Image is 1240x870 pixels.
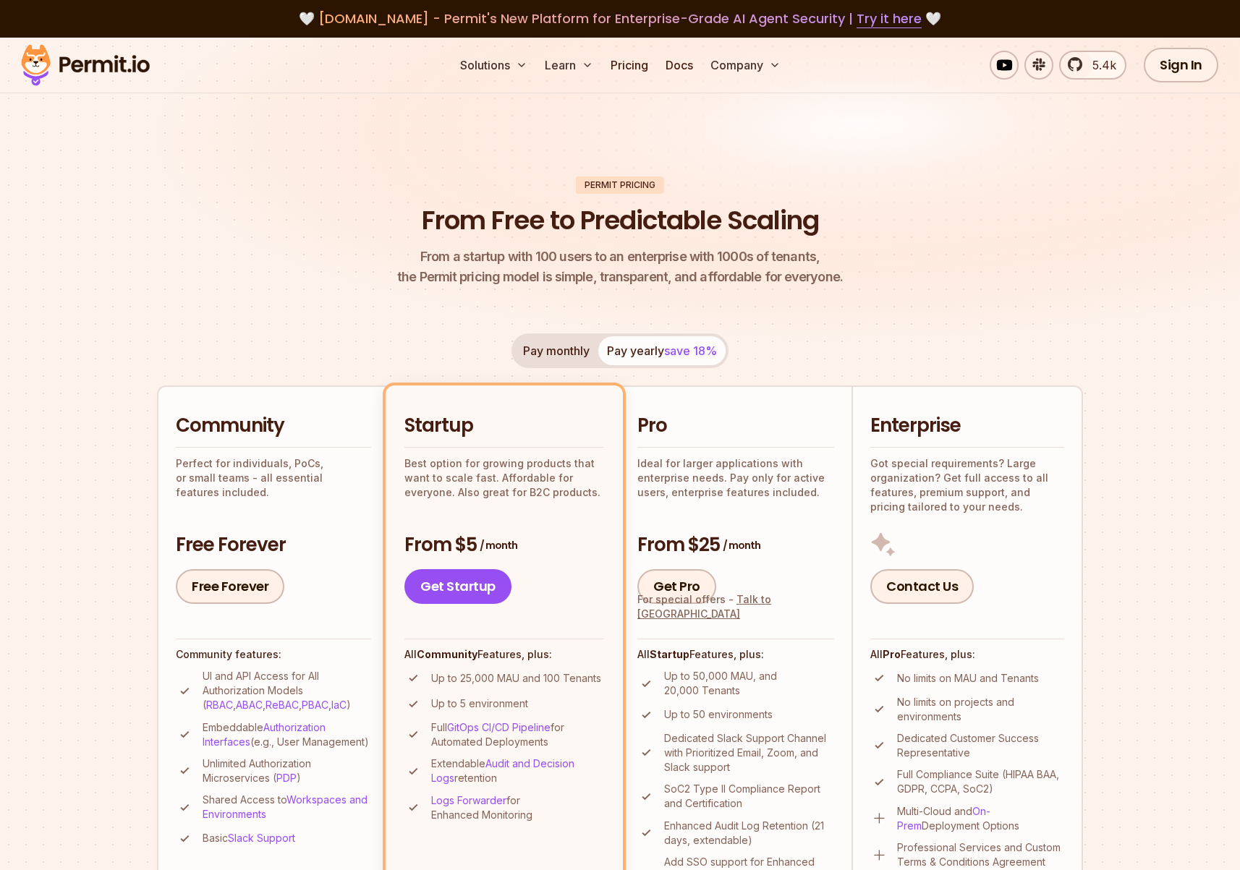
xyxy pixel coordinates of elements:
a: Audit and Decision Logs [431,757,574,784]
p: Dedicated Customer Success Representative [897,731,1064,760]
a: Free Forever [176,569,284,604]
p: Unlimited Authorization Microservices ( ) [203,756,371,785]
a: Authorization Interfaces [203,721,326,748]
a: On-Prem [897,805,990,832]
p: Best option for growing products that want to scale fast. Affordable for everyone. Also great for... [404,456,604,500]
a: ReBAC [266,699,299,711]
h3: Free Forever [176,532,371,558]
h2: Startup [404,413,604,439]
p: Up to 25,000 MAU and 100 Tenants [431,671,601,686]
h2: Enterprise [870,413,1064,439]
a: IaC [331,699,347,711]
p: Up to 50 environments [664,707,773,722]
p: Ideal for larger applications with enterprise needs. Pay only for active users, enterprise featur... [637,456,834,500]
p: Shared Access to [203,793,371,822]
p: Enhanced Audit Log Retention (21 days, extendable) [664,819,834,848]
a: 5.4k [1059,51,1126,80]
p: for Enhanced Monitoring [431,793,604,822]
h3: From $25 [637,532,834,558]
span: / month [480,538,517,553]
strong: Pro [883,648,901,660]
h3: From $5 [404,532,604,558]
a: GitOps CI/CD Pipeline [447,721,551,733]
a: RBAC [206,699,233,711]
button: Company [705,51,786,80]
span: [DOMAIN_NAME] - Permit's New Platform for Enterprise-Grade AI Agent Security | [318,9,922,27]
a: Contact Us [870,569,974,604]
a: Pricing [605,51,654,80]
p: Up to 5 environment [431,696,528,711]
p: SoC2 Type II Compliance Report and Certification [664,782,834,811]
p: Embeddable (e.g., User Management) [203,720,371,749]
a: Logs Forwarder [431,794,506,806]
a: PBAC [302,699,328,711]
div: 🤍 🤍 [35,9,1205,29]
strong: Startup [650,648,689,660]
p: Multi-Cloud and Deployment Options [897,804,1064,833]
a: ABAC [236,699,263,711]
span: 5.4k [1084,56,1116,74]
p: Full Compliance Suite (HIPAA BAA, GDPR, CCPA, SoC2) [897,767,1064,796]
a: Get Pro [637,569,716,604]
h2: Pro [637,413,834,439]
h4: All Features, plus: [870,647,1064,662]
p: Extendable retention [431,756,604,785]
div: For special offers - [637,592,834,621]
span: / month [723,538,760,553]
button: Learn [539,51,599,80]
h4: Community features: [176,647,371,662]
a: PDP [276,772,297,784]
p: Up to 50,000 MAU, and 20,000 Tenants [664,669,834,698]
p: Basic [203,831,295,845]
a: Get Startup [404,569,511,604]
p: UI and API Access for All Authorization Models ( , , , , ) [203,669,371,712]
a: Try it here [857,9,922,28]
p: Professional Services and Custom Terms & Conditions Agreement [897,840,1064,869]
p: No limits on MAU and Tenants [897,671,1039,686]
div: Permit Pricing [576,176,664,194]
h1: From Free to Predictable Scaling [422,202,819,239]
p: Got special requirements? Large organization? Get full access to all features, premium support, a... [870,456,1064,514]
p: Full for Automated Deployments [431,720,604,749]
a: Sign In [1144,48,1218,82]
h4: All Features, plus: [637,647,834,662]
p: the Permit pricing model is simple, transparent, and affordable for everyone. [397,247,843,287]
strong: Community [417,648,477,660]
img: Permit logo [14,40,156,90]
button: Pay monthly [514,336,598,365]
p: Perfect for individuals, PoCs, or small teams - all essential features included. [176,456,371,500]
p: Dedicated Slack Support Channel with Prioritized Email, Zoom, and Slack support [664,731,834,775]
span: From a startup with 100 users to an enterprise with 1000s of tenants, [397,247,843,267]
a: Docs [660,51,699,80]
button: Solutions [454,51,533,80]
a: Slack Support [228,832,295,844]
h4: All Features, plus: [404,647,604,662]
h2: Community [176,413,371,439]
p: No limits on projects and environments [897,695,1064,724]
